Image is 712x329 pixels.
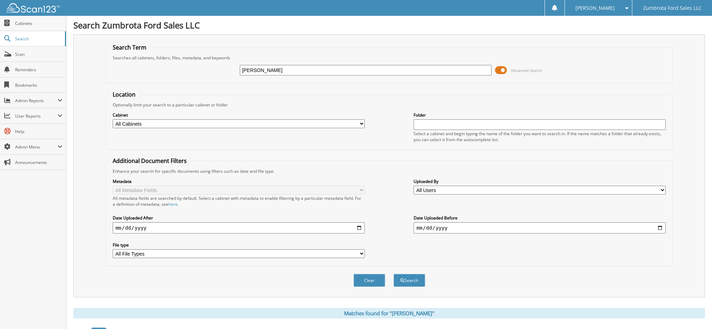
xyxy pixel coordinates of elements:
[109,157,190,165] legend: Additional Document Filters
[414,178,666,184] label: Uploaded By
[15,67,62,73] span: Reminders
[113,222,365,233] input: start
[15,51,62,57] span: Scan
[15,129,62,134] span: Help
[109,55,669,61] div: Searches all cabinets, folders, files, metadata, and keywords
[643,6,701,10] span: Zumbrota Ford Sales LLC
[414,222,666,233] input: end
[15,159,62,165] span: Announcements
[414,215,666,221] label: Date Uploaded Before
[73,19,705,31] h1: Search Zumbrota Ford Sales LLC
[113,195,365,207] div: All metadata fields are searched by default. Select a cabinet with metadata to enable filtering b...
[109,102,669,108] div: Optionally limit your search to a particular cabinet or folder
[15,82,62,88] span: Bookmarks
[15,144,58,150] span: Admin Menu
[575,6,615,10] span: [PERSON_NAME]
[354,274,385,287] button: Clear
[113,112,365,118] label: Cabinet
[113,242,365,248] label: File type
[7,3,60,13] img: scan123-logo-white.svg
[113,215,365,221] label: Date Uploaded After
[394,274,425,287] button: Search
[113,178,365,184] label: Metadata
[73,308,705,318] div: Matches found for "[PERSON_NAME]"
[15,36,61,42] span: Search
[511,68,542,73] span: Advanced Search
[169,201,178,207] a: here
[15,98,58,104] span: Admin Reports
[109,44,150,51] legend: Search Term
[414,131,666,143] div: Select a cabinet and begin typing the name of the folder you want to search in. If the name match...
[109,168,669,174] div: Enhance your search for specific documents using filters such as date and file type.
[414,112,666,118] label: Folder
[15,20,62,26] span: Cabinets
[15,113,58,119] span: User Reports
[109,91,139,98] legend: Location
